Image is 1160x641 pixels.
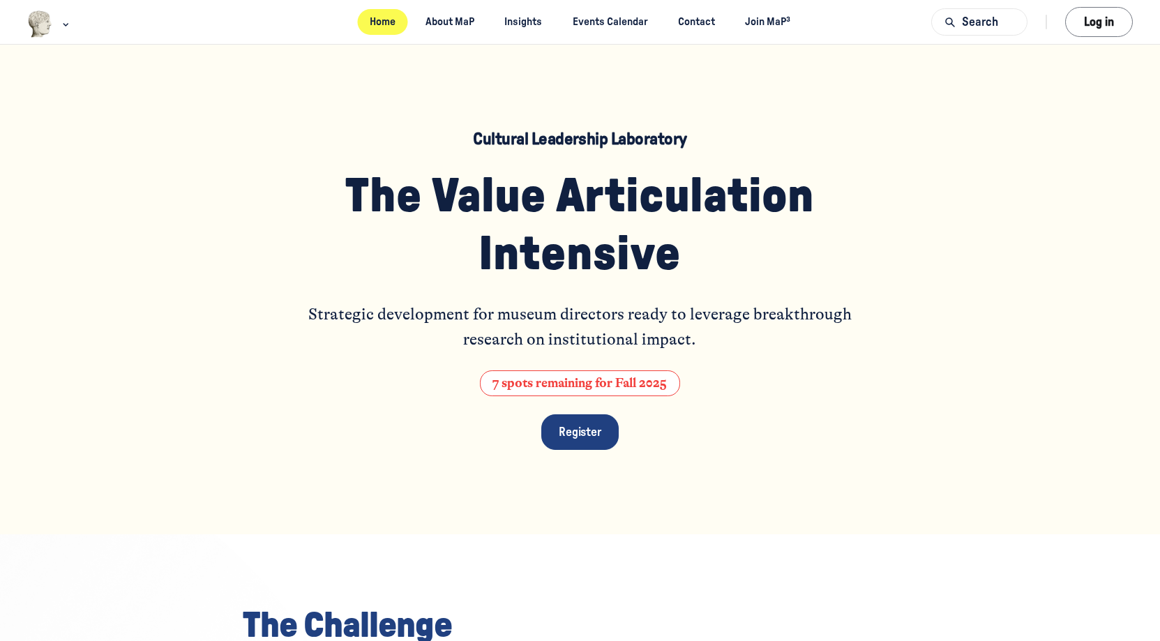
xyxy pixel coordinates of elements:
span: The Value Articulation Intensive [345,172,824,278]
button: Museums as Progress logo [27,9,73,39]
span: 7 spots remaining for Fall 2025 [492,375,667,391]
span: Cultural Leadership Laboratory [473,131,686,148]
a: Register [541,414,619,451]
a: Home [358,9,408,35]
span: Strategic development for museum directors ready to leverage breakthrough research on institution... [308,305,855,349]
a: About MaP [414,9,487,35]
a: Join MaP³ [733,9,803,35]
a: Contact [665,9,727,35]
a: Insights [492,9,555,35]
button: Search [931,8,1027,36]
img: Museums as Progress logo [27,10,53,38]
a: Events Calendar [560,9,660,35]
button: Log in [1065,7,1133,37]
span: Register [559,426,601,438]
